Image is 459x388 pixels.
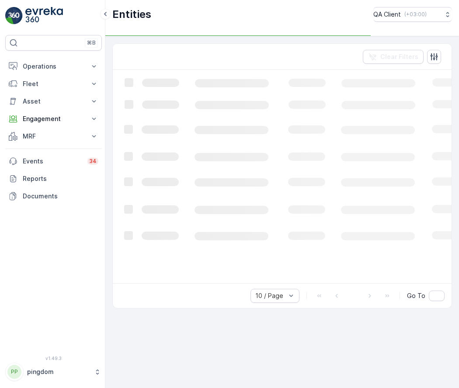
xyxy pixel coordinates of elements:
[5,187,102,205] a: Documents
[5,363,102,381] button: PPpingdom
[23,192,98,201] p: Documents
[7,365,21,379] div: PP
[5,110,102,128] button: Engagement
[23,174,98,183] p: Reports
[404,11,427,18] p: ( +03:00 )
[373,7,452,22] button: QA Client(+03:00)
[407,291,425,300] span: Go To
[5,170,102,187] a: Reports
[5,152,102,170] a: Events34
[89,158,97,165] p: 34
[373,10,401,19] p: QA Client
[27,367,90,376] p: pingdom
[23,157,82,166] p: Events
[23,80,84,88] p: Fleet
[5,128,102,145] button: MRF
[23,62,84,71] p: Operations
[380,52,418,61] p: Clear Filters
[5,7,23,24] img: logo
[363,50,424,64] button: Clear Filters
[23,114,84,123] p: Engagement
[5,356,102,361] span: v 1.49.3
[23,97,84,106] p: Asset
[5,58,102,75] button: Operations
[23,132,84,141] p: MRF
[112,7,151,21] p: Entities
[25,7,63,24] img: logo_light-DOdMpM7g.png
[5,93,102,110] button: Asset
[87,39,96,46] p: ⌘B
[5,75,102,93] button: Fleet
